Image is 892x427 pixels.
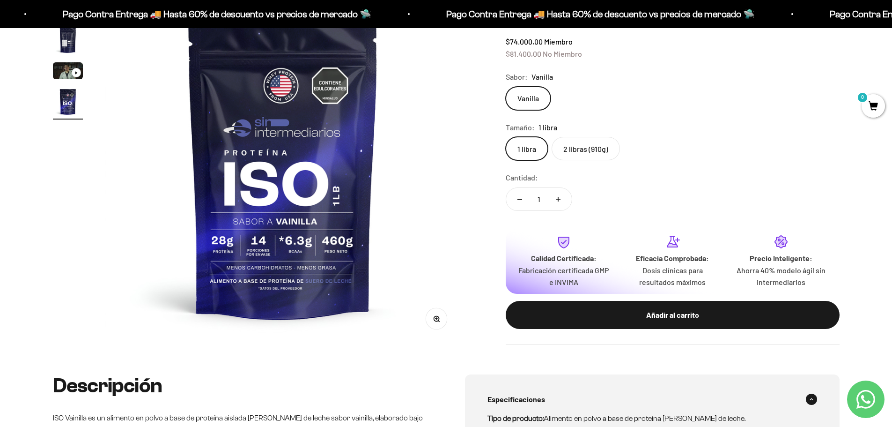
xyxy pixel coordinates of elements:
[53,25,83,58] button: Ir al artículo 2
[734,264,828,288] p: Ahorra 40% modelo ágil sin intermediarios
[531,254,597,262] strong: Calidad Certificada:
[487,414,544,422] strong: Tipo de producto:
[506,37,543,46] span: $74.000,00
[626,264,719,288] p: Dosis clínicas para resultados máximos
[383,7,692,22] p: Pago Contra Entrega 🚚 Hasta 60% de descuento vs precios de mercado 🛸
[53,87,83,117] img: Proteína Aislada ISO - Vainilla
[506,49,541,58] span: $81.400,00
[506,121,535,134] legend: Tamaño:
[506,172,538,184] label: Cantidad:
[857,92,868,103] mark: 0
[862,102,885,112] a: 0
[506,301,840,329] button: Añadir al carrito
[487,384,817,415] summary: Especificaciones
[543,49,582,58] span: No Miembro
[636,254,709,262] strong: Eficacia Comprobada:
[53,62,83,82] button: Ir al artículo 3
[545,188,572,210] button: Aumentar cantidad
[53,375,428,397] h2: Descripción
[750,254,812,262] strong: Precio Inteligente:
[53,87,83,120] button: Ir al artículo 4
[53,25,83,55] img: Proteína Aislada ISO - Vainilla
[487,393,545,405] span: Especificaciones
[506,188,533,210] button: Reducir cantidad
[544,37,573,46] span: Miembro
[506,71,528,83] legend: Sabor:
[517,264,611,288] p: Fabricación certificada GMP e INVIMA
[531,71,553,83] span: Vanilla
[524,309,821,321] div: Añadir al carrito
[538,121,557,134] span: 1 libra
